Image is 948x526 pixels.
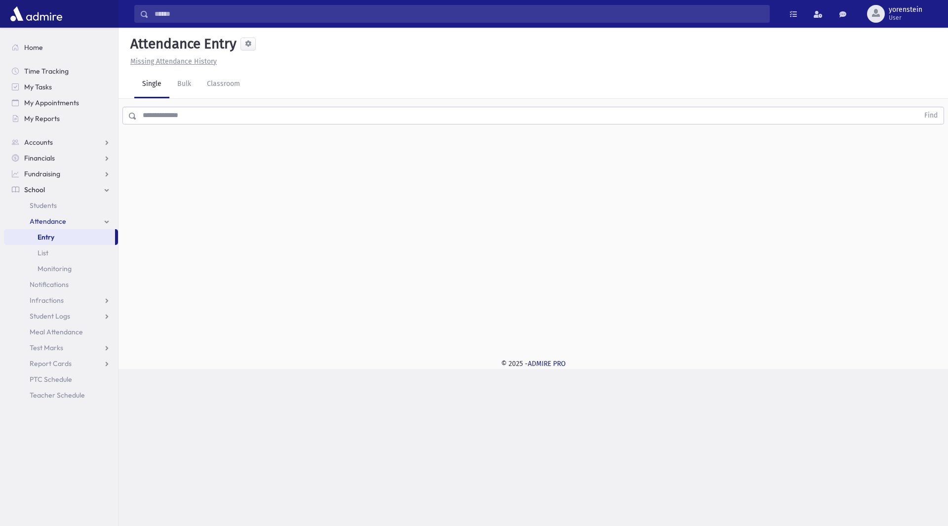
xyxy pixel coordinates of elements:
a: Attendance [4,213,118,229]
a: Financials [4,150,118,166]
img: AdmirePro [8,4,65,24]
span: My Reports [24,114,60,123]
a: Report Cards [4,356,118,371]
a: Accounts [4,134,118,150]
span: Entry [38,233,54,242]
a: Missing Attendance History [126,57,217,66]
a: Notifications [4,277,118,292]
input: Search [149,5,769,23]
a: Students [4,198,118,213]
span: User [889,14,922,22]
a: Student Logs [4,308,118,324]
span: My Tasks [24,82,52,91]
span: Attendance [30,217,66,226]
u: Missing Attendance History [130,57,217,66]
span: Student Logs [30,312,70,321]
span: Fundraising [24,169,60,178]
span: Students [30,201,57,210]
a: PTC Schedule [4,371,118,387]
a: Home [4,40,118,55]
span: My Appointments [24,98,79,107]
span: yorenstein [889,6,922,14]
a: My Tasks [4,79,118,95]
span: Teacher Schedule [30,391,85,400]
a: Test Marks [4,340,118,356]
span: Report Cards [30,359,72,368]
h5: Attendance Entry [126,36,237,52]
button: Find [918,107,944,124]
a: Time Tracking [4,63,118,79]
div: © 2025 - [134,359,932,369]
a: Infractions [4,292,118,308]
span: Home [24,43,43,52]
a: Monitoring [4,261,118,277]
span: Accounts [24,138,53,147]
a: Meal Attendance [4,324,118,340]
a: My Appointments [4,95,118,111]
span: PTC Schedule [30,375,72,384]
span: Infractions [30,296,64,305]
a: Single [134,71,169,98]
span: School [24,185,45,194]
a: Entry [4,229,115,245]
a: Bulk [169,71,199,98]
span: Meal Attendance [30,327,83,336]
span: Financials [24,154,55,162]
span: List [38,248,48,257]
span: Test Marks [30,343,63,352]
a: Teacher Schedule [4,387,118,403]
a: My Reports [4,111,118,126]
a: ADMIRE PRO [528,360,566,368]
span: Time Tracking [24,67,69,76]
a: List [4,245,118,261]
span: Monitoring [38,264,72,273]
a: Classroom [199,71,248,98]
a: School [4,182,118,198]
span: Notifications [30,280,69,289]
a: Fundraising [4,166,118,182]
